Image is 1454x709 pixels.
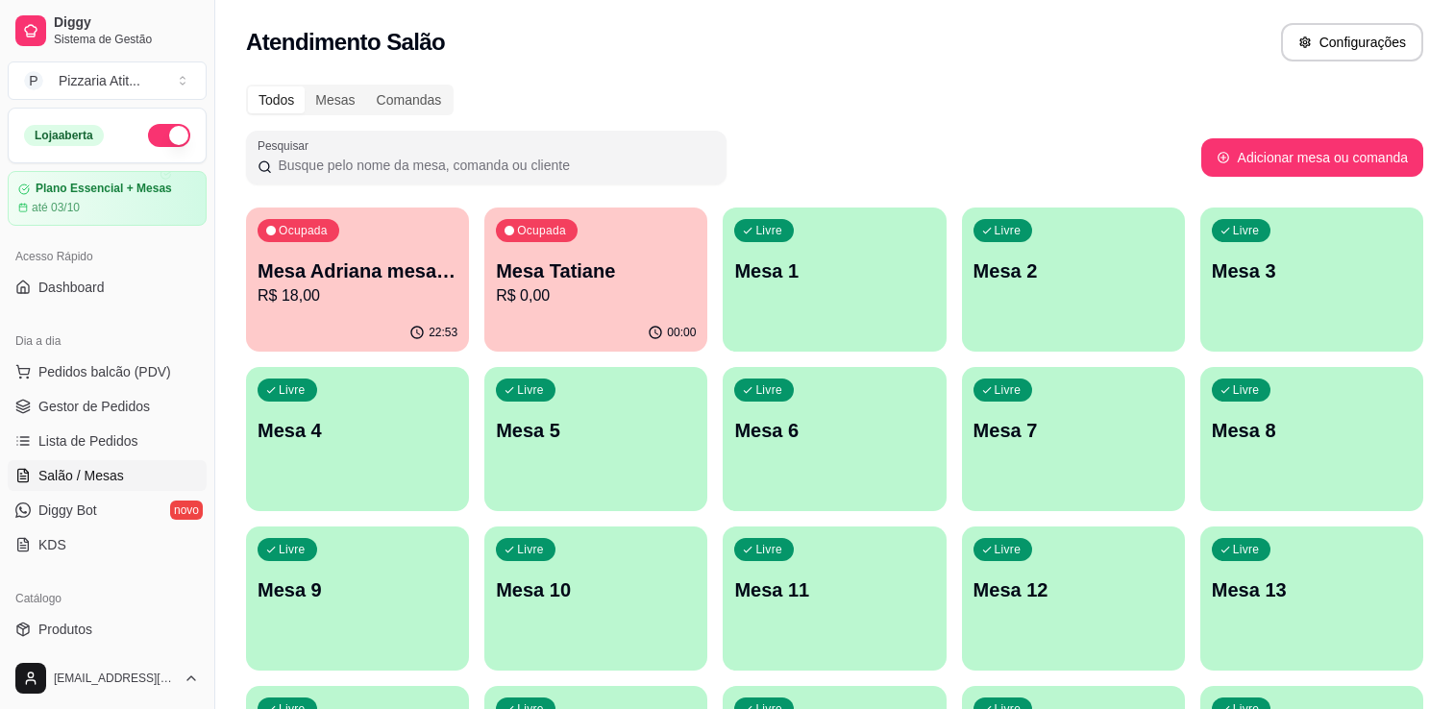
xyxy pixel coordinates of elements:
[962,367,1185,511] button: LivreMesa 7
[973,417,1173,444] p: Mesa 7
[734,417,934,444] p: Mesa 6
[8,614,207,645] a: Produtos
[973,257,1173,284] p: Mesa 2
[8,583,207,614] div: Catálogo
[279,542,306,557] p: Livre
[279,223,328,238] p: Ocupada
[973,576,1173,603] p: Mesa 12
[8,356,207,387] button: Pedidos balcão (PDV)
[8,326,207,356] div: Dia a dia
[246,526,469,671] button: LivreMesa 9
[755,223,782,238] p: Livre
[279,382,306,398] p: Livre
[54,14,199,32] span: Diggy
[517,542,544,557] p: Livre
[258,576,457,603] p: Mesa 9
[1212,576,1412,603] p: Mesa 13
[258,417,457,444] p: Mesa 4
[272,156,715,175] input: Pesquisar
[995,223,1022,238] p: Livre
[734,257,934,284] p: Mesa 1
[755,382,782,398] p: Livre
[429,325,457,340] p: 22:53
[755,542,782,557] p: Livre
[38,466,124,485] span: Salão / Mesas
[258,257,457,284] p: Mesa Adriana mesa 15
[8,495,207,526] a: Diggy Botnovo
[258,137,315,154] label: Pesquisar
[366,86,453,113] div: Comandas
[962,208,1185,352] button: LivreMesa 2
[723,208,946,352] button: LivreMesa 1
[496,417,696,444] p: Mesa 5
[517,382,544,398] p: Livre
[8,460,207,491] a: Salão / Mesas
[995,382,1022,398] p: Livre
[54,671,176,686] span: [EMAIL_ADDRESS][DOMAIN_NAME]
[38,501,97,520] span: Diggy Bot
[148,124,190,147] button: Alterar Status
[1200,367,1423,511] button: LivreMesa 8
[1233,542,1260,557] p: Livre
[8,272,207,303] a: Dashboard
[54,32,199,47] span: Sistema de Gestão
[258,284,457,307] p: R$ 18,00
[38,431,138,451] span: Lista de Pedidos
[8,655,207,701] button: [EMAIL_ADDRESS][DOMAIN_NAME]
[496,284,696,307] p: R$ 0,00
[38,397,150,416] span: Gestor de Pedidos
[723,526,946,671] button: LivreMesa 11
[1201,138,1423,177] button: Adicionar mesa ou comanda
[246,208,469,352] button: OcupadaMesa Adriana mesa 15R$ 18,0022:53
[484,208,707,352] button: OcupadaMesa TatianeR$ 0,0000:00
[734,576,934,603] p: Mesa 11
[496,257,696,284] p: Mesa Tatiane
[38,278,105,297] span: Dashboard
[38,535,66,554] span: KDS
[8,529,207,560] a: KDS
[8,171,207,226] a: Plano Essencial + Mesasaté 03/10
[8,8,207,54] a: DiggySistema de Gestão
[246,27,445,58] h2: Atendimento Salão
[1212,417,1412,444] p: Mesa 8
[38,362,171,381] span: Pedidos balcão (PDV)
[1233,223,1260,238] p: Livre
[1200,526,1423,671] button: LivreMesa 13
[484,526,707,671] button: LivreMesa 10
[484,367,707,511] button: LivreMesa 5
[1200,208,1423,352] button: LivreMesa 3
[8,241,207,272] div: Acesso Rápido
[723,367,946,511] button: LivreMesa 6
[38,620,92,639] span: Produtos
[995,542,1022,557] p: Livre
[1212,257,1412,284] p: Mesa 3
[24,71,43,90] span: P
[24,125,104,146] div: Loja aberta
[36,182,172,196] article: Plano Essencial + Mesas
[1233,382,1260,398] p: Livre
[517,223,566,238] p: Ocupada
[1281,23,1423,61] button: Configurações
[248,86,305,113] div: Todos
[8,61,207,100] button: Select a team
[305,86,365,113] div: Mesas
[8,391,207,422] a: Gestor de Pedidos
[8,426,207,456] a: Lista de Pedidos
[32,200,80,215] article: até 03/10
[667,325,696,340] p: 00:00
[496,576,696,603] p: Mesa 10
[962,526,1185,671] button: LivreMesa 12
[59,71,140,90] div: Pizzaria Atit ...
[246,367,469,511] button: LivreMesa 4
